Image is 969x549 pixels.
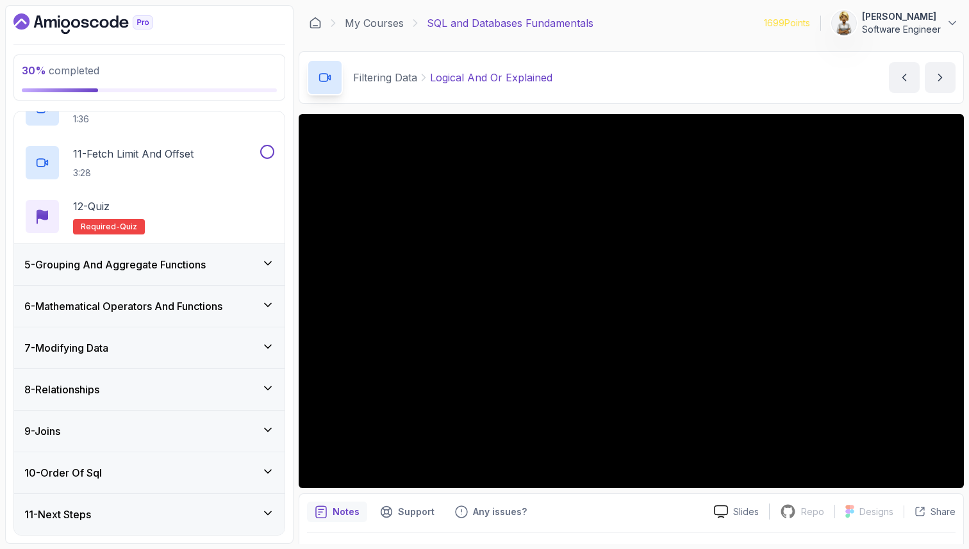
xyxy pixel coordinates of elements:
button: 11-Next Steps [14,494,285,535]
p: [PERSON_NAME] [862,10,941,23]
button: 8-Relationships [14,369,285,410]
button: Feedback button [447,502,534,522]
button: 11-Fetch Limit And Offset3:28 [24,145,274,181]
p: Share [931,505,956,518]
p: Slides [733,505,759,518]
p: Notes [333,505,360,518]
button: 10-Order Of Sql [14,452,285,493]
a: Dashboard [309,17,322,29]
p: Support [398,505,435,518]
h3: 7 - Modifying Data [24,340,108,356]
p: Designs [859,505,893,518]
button: Support button [372,502,442,522]
span: Required- [81,222,120,232]
p: 3:28 [73,167,194,179]
h3: 9 - Joins [24,423,60,439]
p: Repo [801,505,824,518]
p: 11 - Fetch Limit And Offset [73,146,194,161]
iframe: 5 - Logical and OR Explained [299,114,964,488]
button: 12-QuizRequired-quiz [24,199,274,234]
p: Any issues? [473,505,527,518]
p: 1:36 [73,113,199,126]
button: 5-Grouping And Aggregate Functions [14,244,285,285]
button: 6-Mathematical Operators And Functions [14,286,285,327]
button: 7-Modifying Data [14,327,285,368]
span: completed [22,64,99,77]
img: user profile image [832,11,856,35]
span: 30 % [22,64,46,77]
span: quiz [120,222,137,232]
p: 1699 Points [764,17,810,29]
a: My Courses [345,15,404,31]
a: Dashboard [13,13,183,34]
h3: 11 - Next Steps [24,507,91,522]
h3: 10 - Order Of Sql [24,465,102,480]
p: Filtering Data [353,70,417,85]
a: Slides [704,505,769,518]
p: Logical And Or Explained [430,70,552,85]
p: Software Engineer [862,23,941,36]
button: previous content [889,62,920,93]
button: user profile image[PERSON_NAME]Software Engineer [831,10,959,36]
h3: 5 - Grouping And Aggregate Functions [24,257,206,272]
button: Share [904,505,956,518]
p: SQL and Databases Fundamentals [427,15,593,31]
p: 12 - Quiz [73,199,110,214]
button: 9-Joins [14,411,285,452]
h3: 6 - Mathematical Operators And Functions [24,299,222,314]
button: notes button [307,502,367,522]
h3: 8 - Relationships [24,382,99,397]
button: next content [925,62,956,93]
